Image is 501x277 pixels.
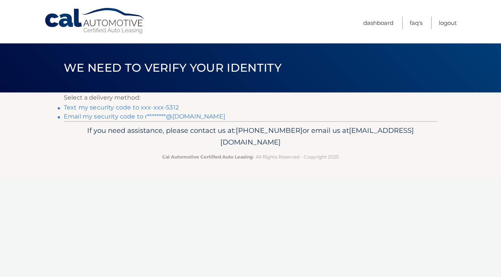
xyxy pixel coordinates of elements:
a: FAQ's [410,17,423,29]
a: Cal Automotive [44,8,146,34]
a: Logout [439,17,457,29]
span: We need to verify your identity [64,61,281,75]
a: Text my security code to xxx-xxx-5312 [64,104,179,111]
a: Email my security code to r********@[DOMAIN_NAME] [64,113,225,120]
a: Dashboard [363,17,393,29]
strong: Cal Automotive Certified Auto Leasing [162,154,253,160]
p: Select a delivery method: [64,92,437,103]
p: If you need assistance, please contact us at: or email us at [69,125,432,149]
p: - All Rights Reserved - Copyright 2025 [69,153,432,161]
span: [PHONE_NUMBER] [236,126,303,135]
